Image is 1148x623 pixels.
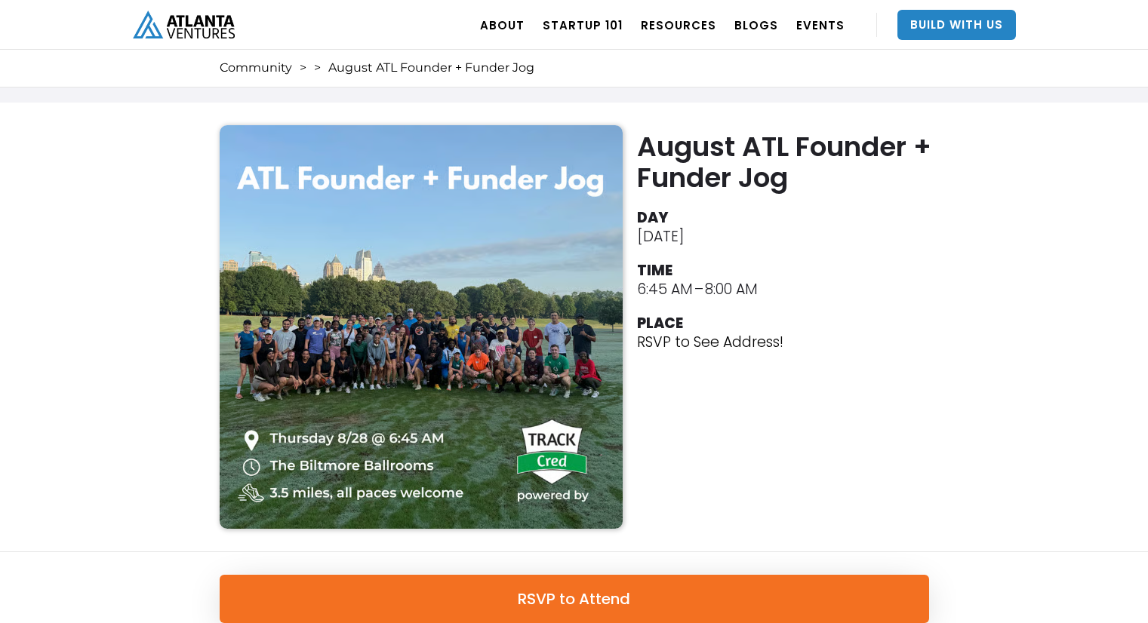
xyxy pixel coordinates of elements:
[637,333,783,351] p: RSVP to See Address!
[543,4,623,46] a: Startup 101
[328,60,534,75] div: August ATL Founder + Funder Jog
[480,4,525,46] a: ABOUT
[314,60,321,75] div: >
[796,4,845,46] a: EVENTS
[637,227,684,246] div: [DATE]
[637,131,936,193] h2: August ATL Founder + Funder Jog
[637,280,693,299] div: 6:45 AM
[705,280,758,299] div: 8:00 AM
[220,60,292,75] a: Community
[694,280,703,299] div: –
[734,4,778,46] a: BLOGS
[637,208,669,227] div: DAY
[641,4,716,46] a: RESOURCES
[637,261,672,280] div: TIME
[220,575,929,623] a: RSVP to Attend
[637,314,683,333] div: PLACE
[300,60,306,75] div: >
[897,10,1016,40] a: Build With Us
